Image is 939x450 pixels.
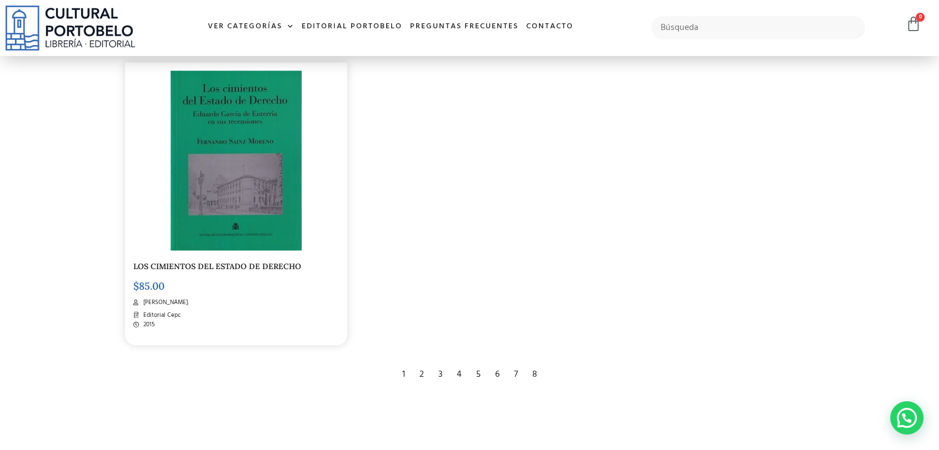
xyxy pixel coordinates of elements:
div: 8 [527,362,543,386]
input: Búsqueda [651,16,865,39]
div: 7 [508,362,523,386]
img: los_cimientos-2.jpg [171,70,302,250]
div: 5 [471,362,486,386]
div: 4 [451,362,467,386]
span: 2015 [141,320,155,329]
div: 3 [433,362,448,386]
div: 1 [397,362,411,386]
div: WhatsApp contact [890,401,923,434]
a: 0 [906,16,921,32]
span: Editorial Cepc [141,310,181,320]
a: Contacto [522,15,577,39]
a: Ver Categorías [204,15,298,39]
a: Preguntas frecuentes [406,15,522,39]
a: Editorial Portobelo [298,15,406,39]
span: 0 [916,13,925,22]
span: $ [133,279,139,292]
span: [PERSON_NAME]. [141,297,189,307]
a: LOS CIMIENTOS DEL ESTADO DE DERECHO [133,261,301,271]
bdi: 85.00 [133,279,164,292]
div: 2 [414,362,429,386]
div: 6 [490,362,505,386]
